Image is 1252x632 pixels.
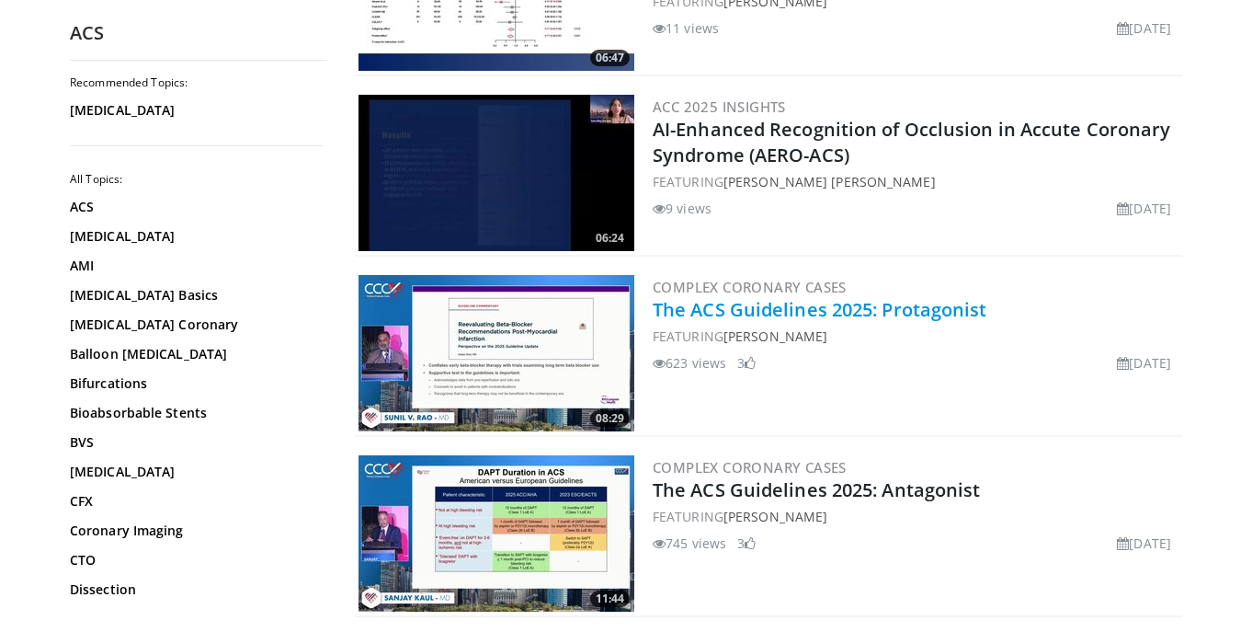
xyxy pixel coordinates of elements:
[70,522,318,540] a: Coronary Imaging
[70,227,318,246] a: [MEDICAL_DATA]
[70,101,318,120] a: [MEDICAL_DATA]
[70,257,318,275] a: AMI
[653,98,786,116] a: ACC 2025 Insights
[723,327,827,345] a: [PERSON_NAME]
[653,278,847,296] a: Complex Coronary Cases
[359,455,634,612] a: 11:44
[70,374,318,393] a: Bifurcations
[653,18,719,38] li: 11 views
[70,404,318,422] a: Bioabsorbable Stents
[653,353,726,373] li: 623 views
[70,21,327,45] h2: ACS
[1117,199,1171,218] li: [DATE]
[723,173,936,190] a: [PERSON_NAME] [PERSON_NAME]
[590,410,630,427] span: 08:29
[359,275,634,431] img: fbfe43ef-2765-405c-887e-f1ef35526f75.300x170_q85_crop-smart_upscale.jpg
[653,172,1178,191] div: FEATURING
[653,327,1178,346] div: FEATURING
[653,458,847,477] a: Complex Coronary Cases
[1117,534,1171,553] li: [DATE]
[70,433,318,452] a: BVS
[590,50,630,66] span: 06:47
[70,172,323,187] h2: All Topics:
[70,345,318,363] a: Balloon [MEDICAL_DATA]
[70,198,318,216] a: ACS
[70,492,318,511] a: CFX
[737,534,756,553] li: 3
[737,353,756,373] li: 3
[1117,18,1171,38] li: [DATE]
[653,534,726,553] li: 745 views
[590,591,630,607] span: 11:44
[653,199,711,218] li: 9 views
[70,551,318,569] a: CTO
[359,455,634,612] img: bc9750d5-44cc-4b73-b4bf-a6d0216ed71e.300x170_q85_crop-smart_upscale.jpg
[653,297,987,322] a: The ACS Guidelines 2025: Protagonist
[1117,353,1171,373] li: [DATE]
[653,477,981,502] a: The ACS Guidelines 2025: Antagonist
[70,316,318,334] a: [MEDICAL_DATA] Coronary
[70,286,318,305] a: [MEDICAL_DATA] Basics
[590,230,630,247] span: 06:24
[359,95,634,251] img: 55c670fb-319a-4f3d-a7b1-d1b3078358f4.300x170_q85_crop-smart_upscale.jpg
[70,75,323,90] h2: Recommended Topics:
[723,508,827,525] a: [PERSON_NAME]
[70,610,318,628] a: Drug Eluting Balloon
[359,95,634,251] a: 06:24
[653,117,1171,167] a: AI-Enhanced Recognition of Occlusion in Accute Coronary Syndrome (AERO-ACS)
[70,580,318,599] a: Dissection
[653,507,1178,526] div: FEATURING
[70,463,318,481] a: [MEDICAL_DATA]
[359,275,634,431] a: 08:29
